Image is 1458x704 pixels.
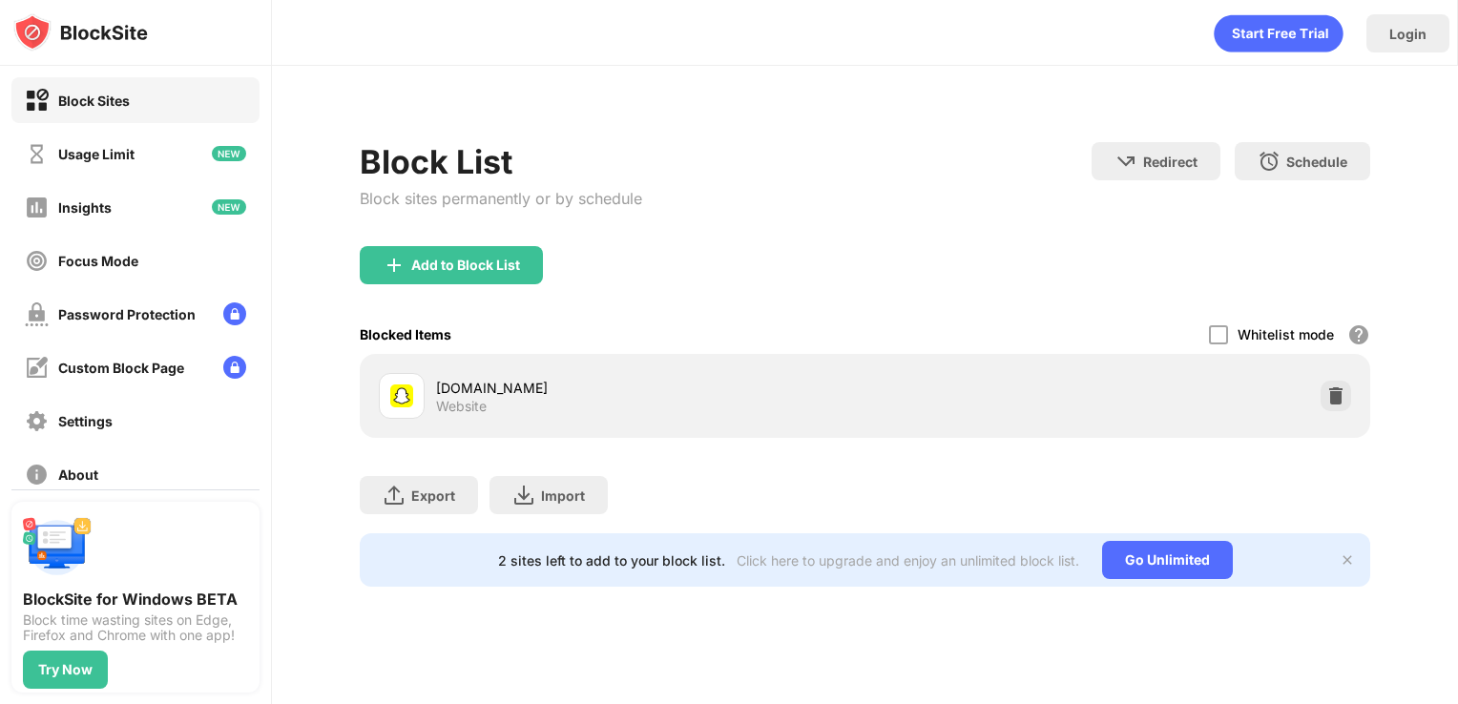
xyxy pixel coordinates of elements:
[411,487,455,504] div: Export
[360,326,451,342] div: Blocked Items
[58,146,135,162] div: Usage Limit
[13,13,148,52] img: logo-blocksite.svg
[58,93,130,109] div: Block Sites
[25,196,49,219] img: insights-off.svg
[58,466,98,483] div: About
[23,612,248,643] div: Block time wasting sites on Edge, Firefox and Chrome with one app!
[58,413,113,429] div: Settings
[436,378,865,398] div: [DOMAIN_NAME]
[212,146,246,161] img: new-icon.svg
[360,142,642,181] div: Block List
[1214,14,1343,52] div: animation
[25,142,49,166] img: time-usage-off.svg
[58,253,138,269] div: Focus Mode
[360,189,642,208] div: Block sites permanently or by schedule
[1102,541,1233,579] div: Go Unlimited
[1340,552,1355,568] img: x-button.svg
[25,409,49,433] img: settings-off.svg
[737,552,1079,569] div: Click here to upgrade and enjoy an unlimited block list.
[436,398,487,415] div: Website
[58,199,112,216] div: Insights
[23,513,92,582] img: push-desktop.svg
[23,590,248,609] div: BlockSite for Windows BETA
[1066,19,1439,278] iframe: Sign in with Google Dialog
[25,89,49,113] img: block-on.svg
[411,258,520,273] div: Add to Block List
[25,356,49,380] img: customize-block-page-off.svg
[1238,326,1334,342] div: Whitelist mode
[25,249,49,273] img: focus-off.svg
[541,487,585,504] div: Import
[498,552,725,569] div: 2 sites left to add to your block list.
[212,199,246,215] img: new-icon.svg
[25,463,49,487] img: about-off.svg
[38,662,93,677] div: Try Now
[58,360,184,376] div: Custom Block Page
[223,302,246,325] img: lock-menu.svg
[25,302,49,326] img: password-protection-off.svg
[390,384,413,407] img: favicons
[223,356,246,379] img: lock-menu.svg
[58,306,196,322] div: Password Protection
